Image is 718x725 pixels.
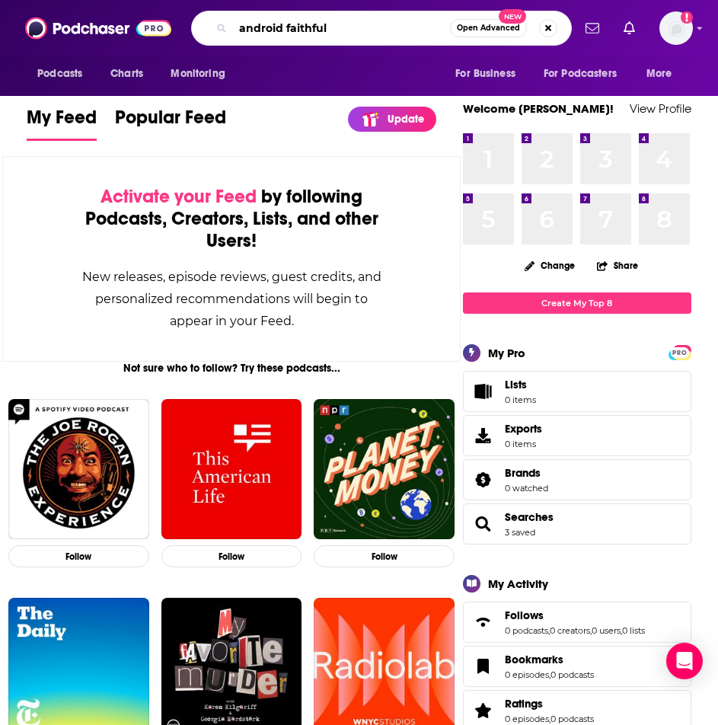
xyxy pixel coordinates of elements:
[161,399,302,540] img: This American Life
[659,11,693,45] span: Logged in as kkitamorn
[505,422,542,436] span: Exports
[550,625,590,636] a: 0 creators
[468,656,499,677] a: Bookmarks
[671,346,689,357] a: PRO
[659,11,693,45] button: Show profile menu
[505,394,536,405] span: 0 items
[505,527,535,538] a: 3 saved
[388,113,424,126] p: Update
[450,19,527,37] button: Open AdvancedNew
[505,466,548,480] a: Brands
[468,425,499,446] span: Exports
[505,378,536,391] span: Lists
[499,9,526,24] span: New
[25,14,171,43] img: Podchaser - Follow, Share and Rate Podcasts
[463,101,614,116] a: Welcome [PERSON_NAME]!
[463,371,691,412] a: Lists
[101,59,152,88] a: Charts
[468,612,499,633] a: Follows
[596,251,639,280] button: Share
[549,669,550,680] span: ,
[233,16,450,40] input: Search podcasts, credits, & more...
[2,362,461,375] div: Not sure who to follow? Try these podcasts...
[630,101,691,116] a: View Profile
[505,653,563,666] span: Bookmarks
[468,513,499,535] a: Searches
[505,466,541,480] span: Brands
[463,292,691,313] a: Create My Top 8
[505,714,549,724] a: 0 episodes
[468,700,499,721] a: Ratings
[463,415,691,456] a: Exports
[505,483,548,493] a: 0 watched
[592,625,621,636] a: 0 users
[590,625,592,636] span: ,
[550,714,594,724] a: 0 podcasts
[314,399,455,540] img: Planet Money
[79,266,384,332] div: New releases, episode reviews, guest credits, and personalized recommendations will begin to appe...
[550,669,594,680] a: 0 podcasts
[617,15,641,41] a: Show notifications dropdown
[505,510,554,524] a: Searches
[457,24,520,32] span: Open Advanced
[505,608,544,622] span: Follows
[505,653,594,666] a: Bookmarks
[161,545,302,567] button: Follow
[666,643,703,679] div: Open Intercom Messenger
[505,697,594,711] a: Ratings
[636,59,691,88] button: open menu
[27,106,97,138] span: My Feed
[115,106,226,138] span: Popular Feed
[505,608,645,622] a: Follows
[505,697,543,711] span: Ratings
[101,185,257,208] span: Activate your Feed
[160,59,244,88] button: open menu
[549,714,550,724] span: ,
[488,576,548,591] div: My Activity
[8,545,149,567] button: Follow
[488,346,525,360] div: My Pro
[27,106,97,141] a: My Feed
[548,625,550,636] span: ,
[463,503,691,545] span: Searches
[445,59,535,88] button: open menu
[505,439,542,449] span: 0 items
[27,59,102,88] button: open menu
[468,469,499,490] a: Brands
[515,256,584,275] button: Change
[622,625,645,636] a: 0 lists
[463,602,691,643] span: Follows
[348,107,436,132] a: Update
[659,11,693,45] img: User Profile
[544,63,617,85] span: For Podcasters
[505,378,527,391] span: Lists
[8,399,149,540] img: The Joe Rogan Experience
[579,15,605,41] a: Show notifications dropdown
[191,11,572,46] div: Search podcasts, credits, & more...
[463,459,691,500] span: Brands
[37,63,82,85] span: Podcasts
[115,106,226,141] a: Popular Feed
[534,59,639,88] button: open menu
[646,63,672,85] span: More
[171,63,225,85] span: Monitoring
[505,625,548,636] a: 0 podcasts
[621,625,622,636] span: ,
[463,646,691,687] span: Bookmarks
[671,347,689,359] span: PRO
[314,545,455,567] button: Follow
[455,63,515,85] span: For Business
[681,11,693,24] svg: Add a profile image
[79,186,384,252] div: by following Podcasts, Creators, Lists, and other Users!
[468,381,499,402] span: Lists
[505,669,549,680] a: 0 episodes
[110,63,143,85] span: Charts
